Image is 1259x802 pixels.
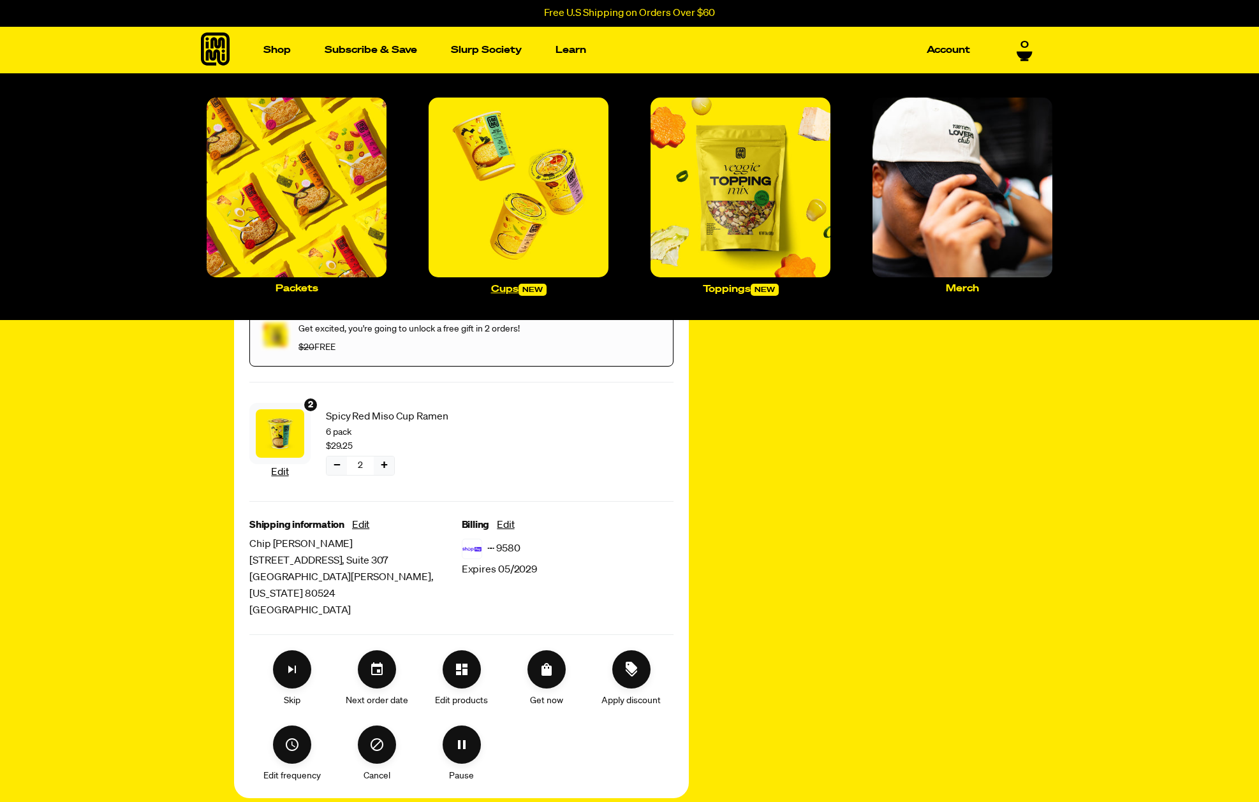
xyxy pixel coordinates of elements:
[1020,40,1029,51] span: 0
[544,8,715,19] p: Free U.S Shipping on Orders Over $60
[497,517,514,534] button: Edit
[258,40,296,60] a: Shop
[946,284,979,293] p: Merch
[249,569,462,602] span: [GEOGRAPHIC_DATA][PERSON_NAME] , [US_STATE] 80524
[867,92,1057,298] a: Merch
[612,650,651,689] button: Apply discount
[601,694,661,708] span: Apply discount
[462,562,538,578] span: Expires 05/2029
[308,398,313,412] span: 2
[276,284,318,293] p: Packets
[1017,40,1033,61] a: 0
[249,398,452,486] div: Subscription product: Spicy Red Miso Cup Ramen
[751,284,779,296] span: new
[446,40,527,60] a: Slurp Society
[346,694,408,708] span: Next order date
[358,650,396,689] button: Set your next order date
[922,40,975,60] a: Account
[443,650,481,689] button: Edit products
[298,343,314,352] s: $20
[364,769,390,783] span: Cancel
[550,40,591,60] a: Learn
[491,284,547,296] p: Cups
[326,409,452,425] span: Spicy Red Miso Cup Ramen
[703,284,779,296] p: Toppings
[249,553,462,569] span: [STREET_ADDRESS] , Suite 307
[435,694,488,708] span: Edit products
[462,539,482,559] img: svg%3E
[443,725,481,764] button: Pause
[326,439,353,453] span: $29.25
[645,92,836,301] a: Toppingsnew
[872,98,1052,277] img: Merch_large.jpg
[320,40,422,60] a: Subscribe & Save
[358,458,363,472] span: 2
[530,694,563,708] span: Get now
[263,769,321,783] span: Edit frequency
[327,456,347,475] button: Decrease quantity
[423,92,614,301] a: Cupsnew
[273,650,311,689] button: Skip subscription
[249,602,462,619] span: [GEOGRAPHIC_DATA]
[249,517,344,534] span: Shipping information
[258,27,975,73] nav: Main navigation
[429,98,608,277] img: Cups_large.jpg
[527,650,566,689] button: Order Now
[284,694,300,708] span: Skip
[273,725,311,764] button: Edit frequency
[202,92,392,298] a: Packets
[487,541,520,557] span: ···· 9580
[358,725,396,764] button: Cancel
[374,456,394,475] button: Increase quantity
[519,284,547,296] span: new
[449,769,474,783] span: Pause
[249,650,674,783] div: Make changes for subscription
[303,397,318,412] div: 2 units of item: Spicy Red Miso Cup Ramen
[462,517,490,534] span: Billing
[651,98,830,277] img: Toppings_large.jpg
[298,324,520,352] span: Get excited, you're going to unlock a free gift in 2 orders! FREE
[249,536,462,553] span: Chip [PERSON_NAME]
[352,517,369,534] button: Edit
[207,98,387,277] img: Packets_large.jpg
[326,425,452,439] span: 6 pack
[256,409,304,458] img: Spicy Red Miso Cup Ramen
[271,464,288,481] button: Edit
